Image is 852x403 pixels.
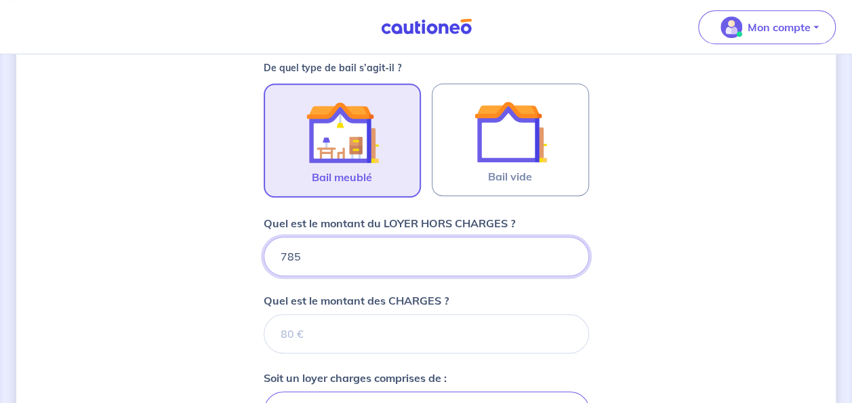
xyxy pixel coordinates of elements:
[264,215,515,231] p: Quel est le montant du LOYER HORS CHARGES ?
[306,96,379,169] img: illu_furnished_lease.svg
[264,63,589,73] p: De quel type de bail s’agit-il ?
[264,314,589,353] input: 80 €
[698,10,836,44] button: illu_account_valid_menu.svgMon compte
[312,169,372,185] span: Bail meublé
[721,16,742,38] img: illu_account_valid_menu.svg
[488,168,532,185] span: Bail vide
[264,370,447,386] p: Soit un loyer charges comprises de :
[474,95,547,168] img: illu_empty_lease.svg
[376,18,477,35] img: Cautioneo
[748,19,811,35] p: Mon compte
[264,292,449,309] p: Quel est le montant des CHARGES ?
[264,237,589,276] input: 750€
